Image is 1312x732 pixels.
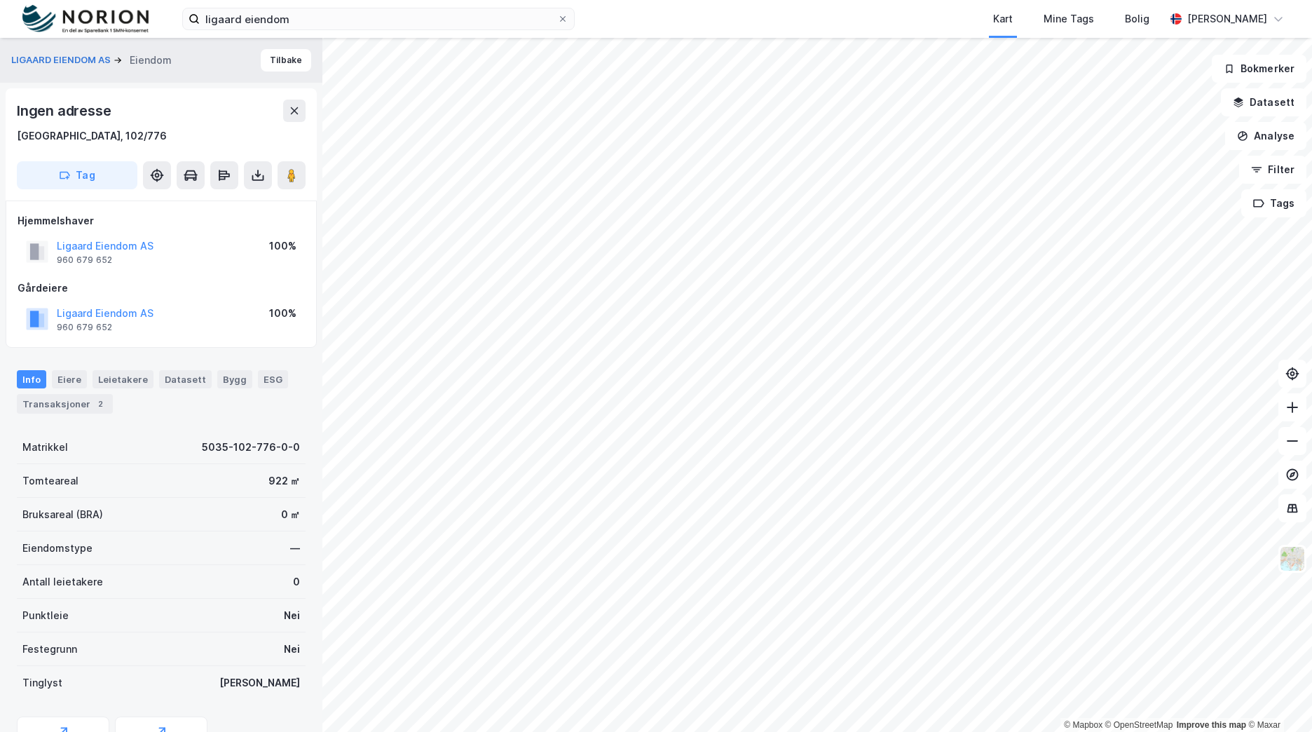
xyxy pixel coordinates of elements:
button: Bokmerker [1212,55,1306,83]
a: OpenStreetMap [1105,720,1173,730]
div: Datasett [159,370,212,388]
div: 100% [269,238,296,255]
iframe: Chat Widget [1242,665,1312,732]
div: Nei [284,641,300,658]
div: Matrikkel [22,439,68,456]
div: Eiere [52,370,87,388]
button: Datasett [1221,88,1306,116]
div: 2 [93,397,107,411]
div: [PERSON_NAME] [1187,11,1267,27]
div: Ingen adresse [17,100,114,122]
div: Antall leietakere [22,574,103,590]
div: Punktleie [22,607,69,624]
div: Tomteareal [22,473,78,489]
div: 922 ㎡ [268,473,300,489]
div: Mine Tags [1044,11,1094,27]
div: 960 679 652 [57,255,112,266]
div: Kart [993,11,1013,27]
img: norion-logo.80e7a08dc31c2e691866.png [22,5,149,34]
div: Bruksareal (BRA) [22,506,103,523]
div: Festegrunn [22,641,77,658]
div: Hjemmelshaver [18,212,305,229]
div: Eiendomstype [22,540,93,557]
div: Gårdeiere [18,280,305,297]
div: 960 679 652 [57,322,112,333]
div: 100% [269,305,296,322]
button: Tags [1241,189,1306,217]
input: Søk på adresse, matrikkel, gårdeiere, leietakere eller personer [200,8,557,29]
div: Bygg [217,370,252,388]
div: Kontrollprogram for chat [1242,665,1312,732]
a: Mapbox [1064,720,1102,730]
div: Eiendom [130,52,172,69]
div: 0 [293,574,300,590]
div: Tinglyst [22,675,62,691]
div: Leietakere [93,370,153,388]
div: 0 ㎡ [281,506,300,523]
button: Analyse [1225,122,1306,150]
button: Filter [1239,156,1306,184]
button: Tilbake [261,49,311,72]
div: Bolig [1125,11,1149,27]
div: — [290,540,300,557]
div: [PERSON_NAME] [219,675,300,691]
img: Z [1279,545,1306,572]
div: Info [17,370,46,388]
div: Transaksjoner [17,394,113,414]
div: Nei [284,607,300,624]
div: 5035-102-776-0-0 [202,439,300,456]
div: [GEOGRAPHIC_DATA], 102/776 [17,128,167,144]
button: LIGAARD EIENDOM AS [11,53,114,67]
button: Tag [17,161,137,189]
div: ESG [258,370,288,388]
a: Improve this map [1177,720,1246,730]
